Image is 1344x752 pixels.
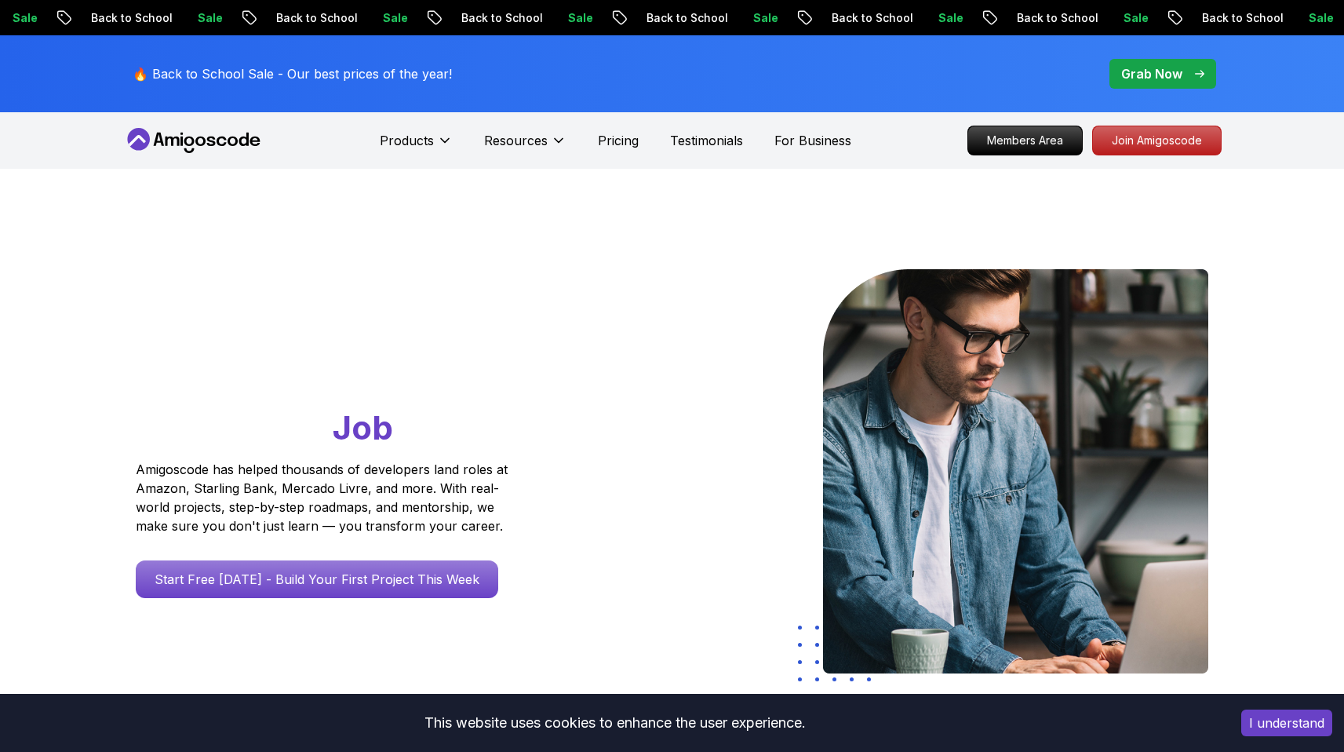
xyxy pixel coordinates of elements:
button: Accept cookies [1241,710,1332,736]
p: Sale [184,10,235,26]
p: Back to School [263,10,370,26]
p: Back to School [448,10,555,26]
p: Sale [1110,10,1160,26]
a: For Business [774,131,851,150]
div: This website uses cookies to enhance the user experience. [12,706,1218,740]
p: Back to School [1189,10,1295,26]
h1: Go From Learning to Hired: Master Java, Spring Boot & Cloud Skills That Get You the [136,269,568,451]
p: Join Amigoscode [1093,126,1221,155]
a: Pricing [598,131,639,150]
p: Back to School [633,10,740,26]
p: Resources [484,131,548,150]
p: Sale [370,10,420,26]
a: Members Area [967,126,1083,155]
p: Sale [925,10,975,26]
a: Join Amigoscode [1092,126,1222,155]
button: Resources [484,131,566,162]
a: Testimonials [670,131,743,150]
button: Products [380,131,453,162]
p: Back to School [818,10,925,26]
p: Products [380,131,434,150]
img: hero [823,269,1208,674]
p: Sale [740,10,790,26]
a: Start Free [DATE] - Build Your First Project This Week [136,560,498,598]
p: 🔥 Back to School Sale - Our best prices of the year! [133,64,452,83]
p: Back to School [1003,10,1110,26]
p: Grab Now [1121,64,1182,83]
p: Amigoscode has helped thousands of developers land roles at Amazon, Starling Bank, Mercado Livre,... [136,460,512,535]
p: Members Area [968,126,1082,155]
p: Back to School [78,10,184,26]
p: Sale [555,10,605,26]
span: Job [333,407,393,447]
